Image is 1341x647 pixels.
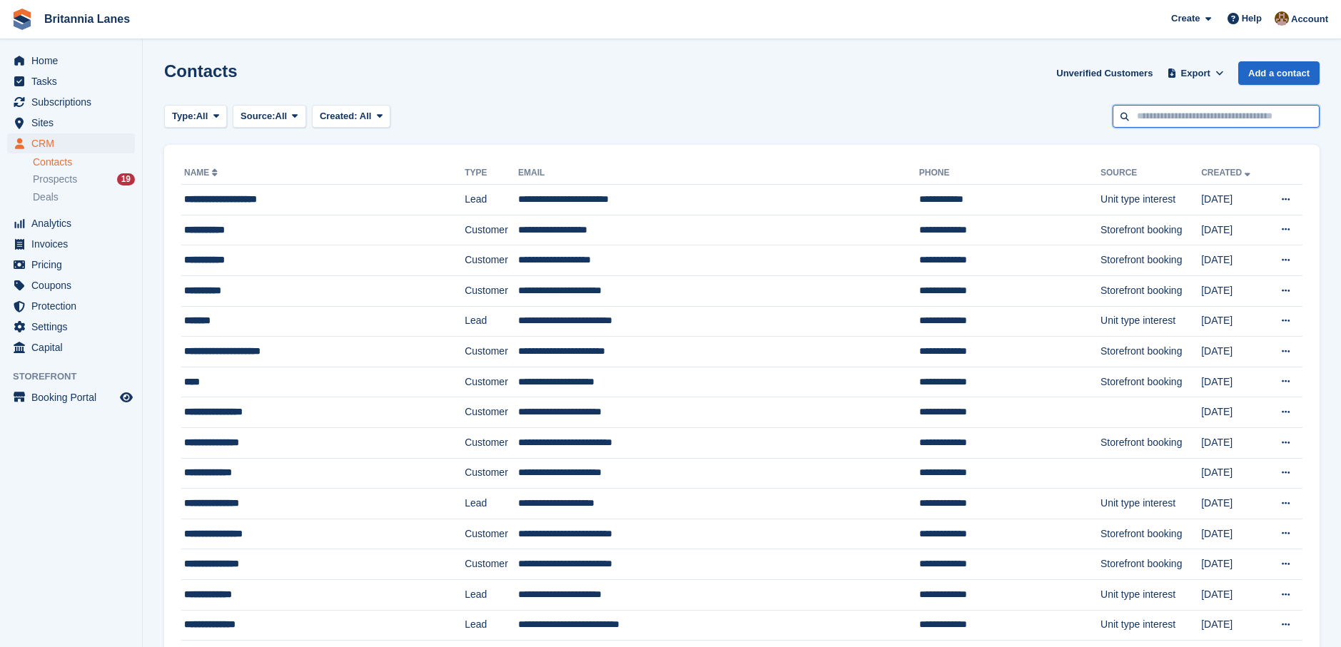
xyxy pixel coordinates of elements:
[31,213,117,233] span: Analytics
[1201,579,1265,610] td: [DATE]
[7,337,135,357] a: menu
[7,213,135,233] a: menu
[1100,245,1201,276] td: Storefront booking
[1100,610,1201,641] td: Unit type interest
[164,105,227,128] button: Type: All
[1242,11,1262,26] span: Help
[1100,215,1201,245] td: Storefront booking
[465,306,518,337] td: Lead
[1100,519,1201,549] td: Storefront booking
[1201,489,1265,519] td: [DATE]
[465,215,518,245] td: Customer
[31,296,117,316] span: Protection
[1201,367,1265,397] td: [DATE]
[7,275,135,295] a: menu
[172,109,196,123] span: Type:
[465,367,518,397] td: Customer
[1201,168,1253,178] a: Created
[7,51,135,71] a: menu
[31,255,117,275] span: Pricing
[1201,337,1265,367] td: [DATE]
[465,275,518,306] td: Customer
[1100,185,1201,215] td: Unit type interest
[33,190,59,204] span: Deals
[33,173,77,186] span: Prospects
[1201,275,1265,306] td: [DATE]
[1201,549,1265,580] td: [DATE]
[465,458,518,489] td: Customer
[31,71,117,91] span: Tasks
[465,162,518,185] th: Type
[465,579,518,610] td: Lead
[1291,12,1328,26] span: Account
[33,172,135,187] a: Prospects 19
[31,337,117,357] span: Capital
[1238,61,1320,85] a: Add a contact
[7,71,135,91] a: menu
[7,113,135,133] a: menu
[7,255,135,275] a: menu
[164,61,238,81] h1: Contacts
[518,162,919,185] th: Email
[39,7,136,31] a: Britannia Lanes
[1100,337,1201,367] td: Storefront booking
[275,109,288,123] span: All
[1201,215,1265,245] td: [DATE]
[118,389,135,406] a: Preview store
[7,133,135,153] a: menu
[117,173,135,185] div: 19
[1100,275,1201,306] td: Storefront booking
[1100,162,1201,185] th: Source
[360,111,372,121] span: All
[1164,61,1227,85] button: Export
[1201,245,1265,276] td: [DATE]
[312,105,390,128] button: Created: All
[465,245,518,276] td: Customer
[1171,11,1200,26] span: Create
[1275,11,1289,26] img: Admin
[465,337,518,367] td: Customer
[31,275,117,295] span: Coupons
[1201,427,1265,458] td: [DATE]
[1201,610,1265,641] td: [DATE]
[1201,397,1265,428] td: [DATE]
[7,317,135,337] a: menu
[33,156,135,169] a: Contacts
[919,162,1100,185] th: Phone
[7,296,135,316] a: menu
[1051,61,1158,85] a: Unverified Customers
[233,105,306,128] button: Source: All
[31,234,117,254] span: Invoices
[465,519,518,549] td: Customer
[11,9,33,30] img: stora-icon-8386f47178a22dfd0bd8f6a31ec36ba5ce8667c1dd55bd0f319d3a0aa187defe.svg
[31,113,117,133] span: Sites
[1100,579,1201,610] td: Unit type interest
[1201,306,1265,337] td: [DATE]
[465,397,518,428] td: Customer
[1100,549,1201,580] td: Storefront booking
[31,92,117,112] span: Subscriptions
[196,109,208,123] span: All
[465,549,518,580] td: Customer
[465,610,518,641] td: Lead
[1100,306,1201,337] td: Unit type interest
[33,190,135,205] a: Deals
[7,387,135,407] a: menu
[31,317,117,337] span: Settings
[1201,458,1265,489] td: [DATE]
[1181,66,1210,81] span: Export
[7,92,135,112] a: menu
[13,370,142,384] span: Storefront
[1100,367,1201,397] td: Storefront booking
[465,185,518,215] td: Lead
[465,489,518,519] td: Lead
[1201,185,1265,215] td: [DATE]
[184,168,221,178] a: Name
[31,133,117,153] span: CRM
[465,427,518,458] td: Customer
[1100,427,1201,458] td: Storefront booking
[31,51,117,71] span: Home
[241,109,275,123] span: Source:
[1201,519,1265,549] td: [DATE]
[1100,489,1201,519] td: Unit type interest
